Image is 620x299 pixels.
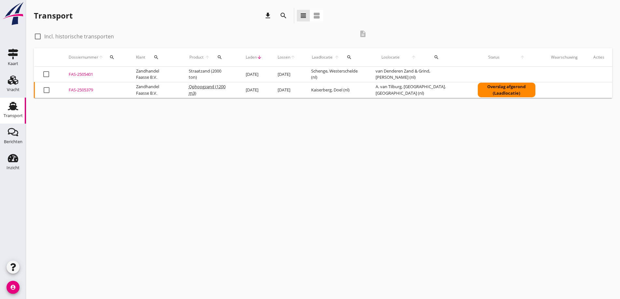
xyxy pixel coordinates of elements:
td: Schenge, Westerschelde (nl) [303,67,368,82]
div: Inzicht [7,166,20,170]
span: Lossen [278,54,290,60]
i: search [109,55,115,60]
i: arrow_upward [510,55,535,60]
td: Zandhandel Faasse B.V. [128,67,181,82]
i: search [154,55,159,60]
i: account_circle [7,281,20,294]
td: Straatzand (2000 ton) [181,67,238,82]
td: A. van Tilburg, [GEOGRAPHIC_DATA]. [GEOGRAPHIC_DATA] (nl) [368,82,470,98]
td: [DATE] [238,82,270,98]
div: Acties [593,54,604,60]
i: arrow_upward [204,55,211,60]
div: Berichten [4,140,22,144]
div: FAS-2505401 [69,71,120,78]
span: Ophoogzand (1200 m3) [189,84,226,96]
span: Dossiernummer [69,54,98,60]
div: Overslag afgerond (Laadlocatie) [478,83,535,97]
i: arrow_upward [290,55,296,60]
div: FAS-2505379 [69,87,120,93]
label: Incl. historische transporten [44,33,114,40]
i: search [347,55,352,60]
span: Loslocatie [376,54,405,60]
img: logo-small.a267ee39.svg [1,2,25,26]
i: search [434,55,439,60]
div: Transport [34,10,73,21]
span: Laden [246,54,257,60]
span: Product [189,54,204,60]
i: view_headline [299,12,307,20]
div: Transport [4,114,23,118]
i: view_agenda [313,12,321,20]
i: arrow_upward [406,55,422,60]
i: search [217,55,222,60]
div: Vracht [7,88,20,92]
span: Status [478,54,510,60]
i: arrow_downward [257,55,262,60]
td: van Denderen Zand & Grind, [PERSON_NAME] (nl) [368,67,470,82]
div: Kaart [8,61,18,66]
td: Kaiserberg, Doel (nl) [303,82,368,98]
i: download [264,12,272,20]
div: Klant [136,49,173,65]
i: search [280,12,287,20]
td: [DATE] [270,82,303,98]
span: Laadlocatie [311,54,334,60]
td: Zandhandel Faasse B.V. [128,82,181,98]
td: [DATE] [270,67,303,82]
td: [DATE] [238,67,270,82]
i: arrow_upward [333,55,340,60]
div: Waarschuwing [551,54,578,60]
i: arrow_upward [98,55,103,60]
